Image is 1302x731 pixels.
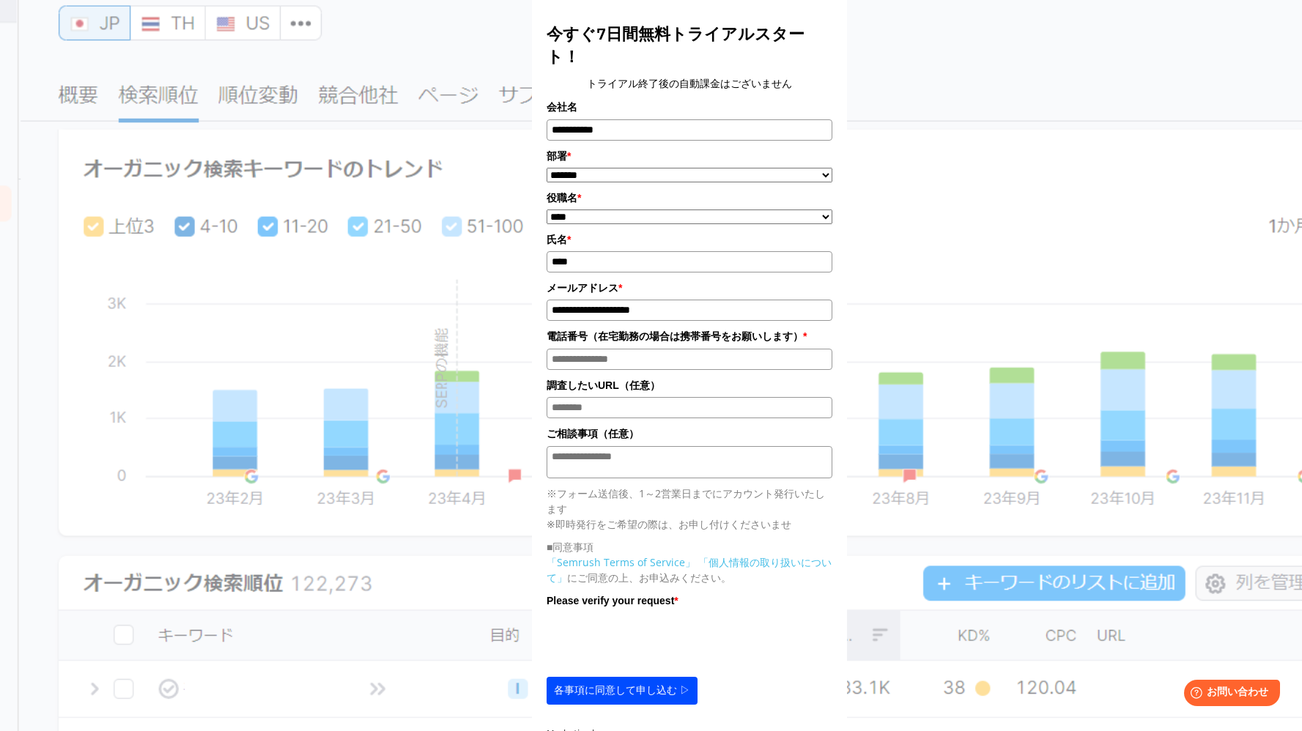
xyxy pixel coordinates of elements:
[547,231,832,248] label: 氏名
[547,612,769,669] iframe: reCAPTCHA
[547,75,832,92] center: トライアル終了後の自動課金はございません
[1172,674,1286,715] iframe: Help widget launcher
[547,99,832,115] label: 会社名
[547,593,832,609] label: Please verify your request
[547,554,832,585] p: にご同意の上、お申込みください。
[547,148,832,164] label: 部署
[547,190,832,206] label: 役職名
[547,486,832,532] p: ※フォーム送信後、1～2営業日までにアカウント発行いたします ※即時発行をご希望の際は、お申し付けくださいませ
[547,280,832,296] label: メールアドレス
[547,555,832,585] a: 「個人情報の取り扱いについて」
[547,539,832,554] p: ■同意事項
[547,23,832,68] title: 今すぐ7日間無料トライアルスタート！
[547,328,832,344] label: 電話番号（在宅勤務の場合は携帯番号をお願いします）
[547,377,832,393] label: 調査したいURL（任意）
[547,677,698,705] button: 各事項に同意して申し込む ▷
[547,555,695,569] a: 「Semrush Terms of Service」
[547,426,832,442] label: ご相談事項（任意）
